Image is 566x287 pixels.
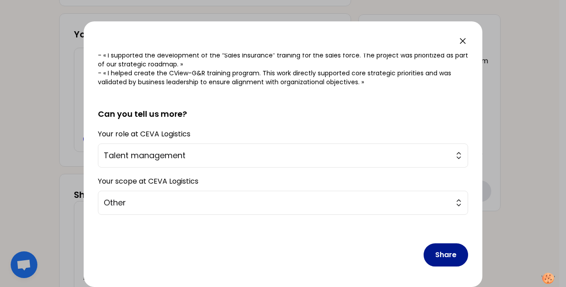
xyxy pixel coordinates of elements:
button: Share [424,243,468,266]
span: Other [104,197,450,209]
label: Your role at CEVA Logistics [98,129,190,139]
button: Talent management [98,143,468,168]
p: Examples: - « I contributed to the design of an onboarding for FVL. The initiative was strongly c... [98,24,468,86]
label: Your scope at CEVA Logistics [98,176,198,186]
h2: Can you tell us more? [98,94,468,120]
button: Other [98,191,468,215]
span: Talent management [104,149,450,162]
